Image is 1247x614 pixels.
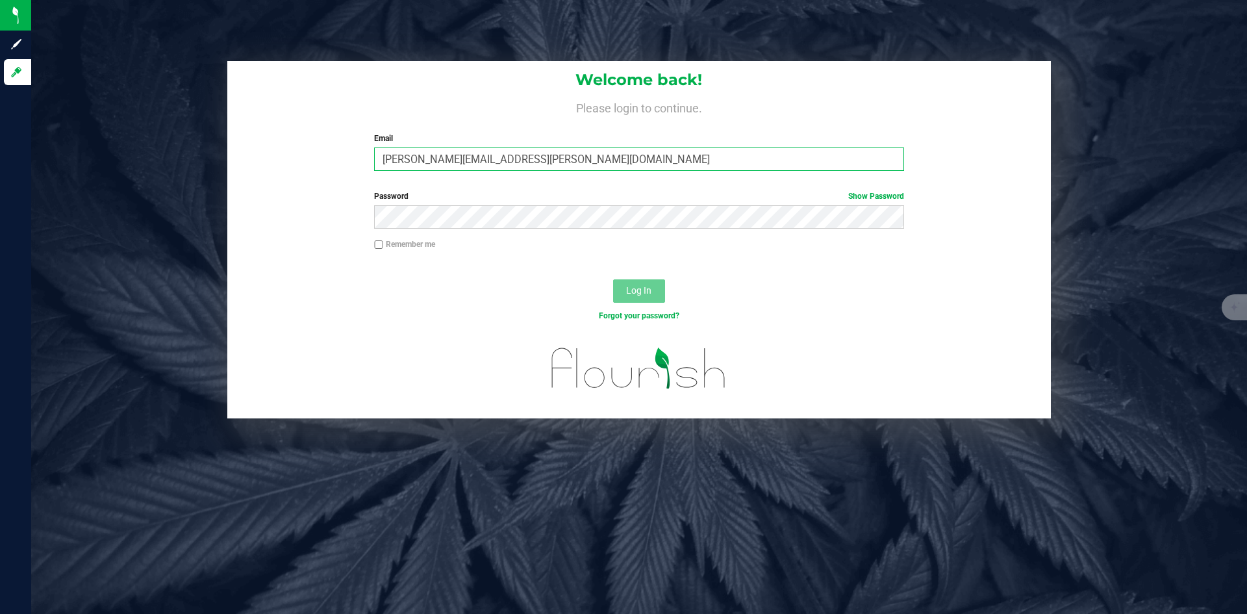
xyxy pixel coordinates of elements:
[227,99,1051,114] h4: Please login to continue.
[848,192,904,201] a: Show Password
[599,311,679,320] a: Forgot your password?
[374,238,435,250] label: Remember me
[536,335,742,402] img: flourish_logo.svg
[626,285,651,296] span: Log In
[10,66,23,79] inline-svg: Log in
[227,71,1051,88] h1: Welcome back!
[10,38,23,51] inline-svg: Sign up
[374,192,409,201] span: Password
[374,240,383,249] input: Remember me
[374,133,903,144] label: Email
[613,279,665,303] button: Log In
